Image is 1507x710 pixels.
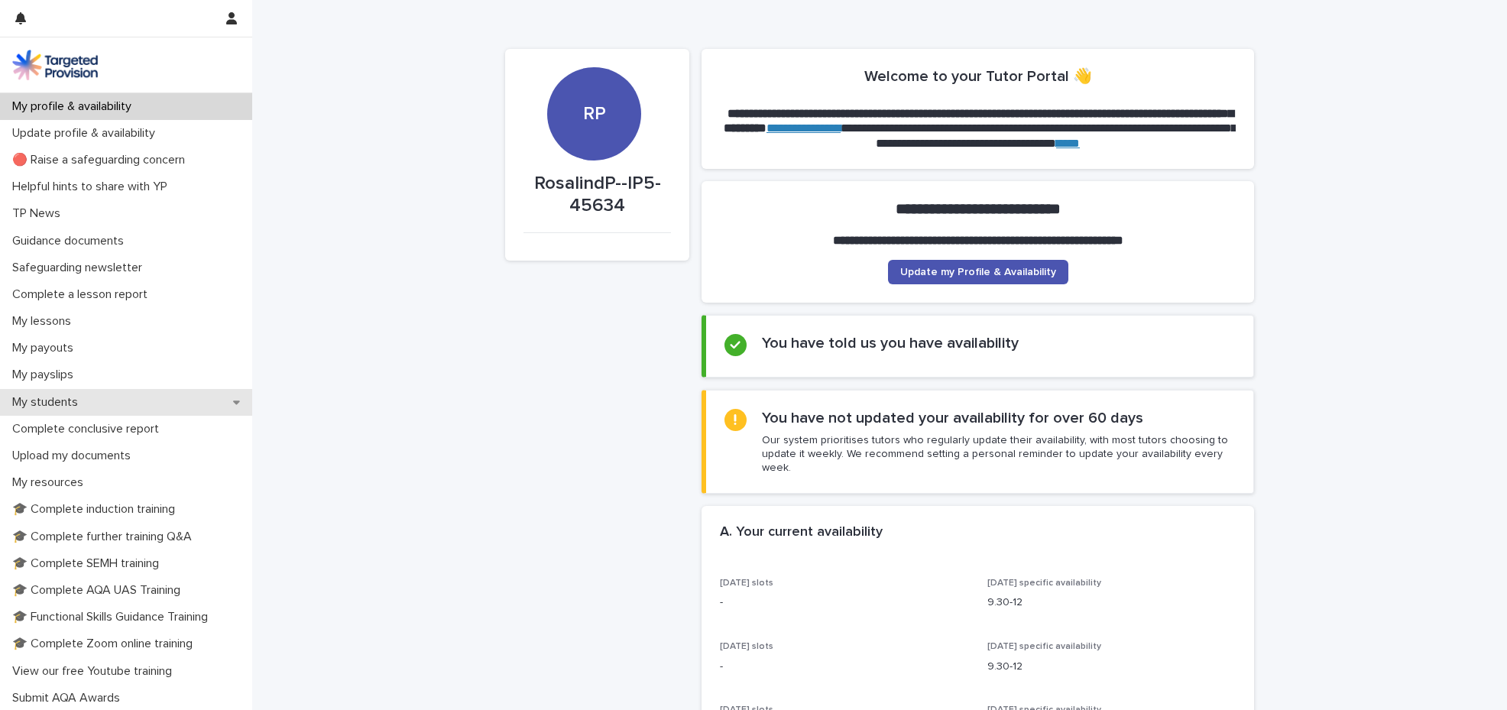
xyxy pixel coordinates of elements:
span: [DATE] specific availability [987,642,1101,651]
p: 🎓 Complete induction training [6,502,187,517]
p: - [720,659,969,675]
p: 🎓 Complete further training Q&A [6,530,204,544]
a: Update my Profile & Availability [888,260,1068,284]
p: - [720,595,969,611]
p: Upload my documents [6,449,143,463]
p: 🎓 Complete AQA UAS Training [6,583,193,598]
p: 🎓 Functional Skills Guidance Training [6,610,220,624]
p: Guidance documents [6,234,136,248]
p: 🔴 Raise a safeguarding concern [6,153,197,167]
p: Update profile & availability [6,126,167,141]
p: 9.30-12 [987,595,1236,611]
p: Helpful hints to share with YP [6,180,180,194]
p: My students [6,395,90,410]
div: RP [547,10,640,125]
p: 9.30-12 [987,659,1236,675]
p: My resources [6,475,96,490]
p: RosalindP--IP5-45634 [523,173,671,217]
p: 🎓 Complete SEMH training [6,556,171,571]
img: M5nRWzHhSzIhMunXDL62 [12,50,98,80]
p: Safeguarding newsletter [6,261,154,275]
p: Our system prioritises tutors who regularly update their availability, with most tutors choosing ... [762,433,1235,475]
h2: A. Your current availability [720,524,883,541]
h2: You have told us you have availability [762,334,1019,352]
p: My payouts [6,341,86,355]
span: [DATE] slots [720,642,773,651]
h2: Welcome to your Tutor Portal 👋 [864,67,1092,86]
h2: You have not updated your availability for over 60 days [762,409,1143,427]
span: Update my Profile & Availability [900,267,1056,277]
p: Complete conclusive report [6,422,171,436]
p: 🎓 Complete Zoom online training [6,637,205,651]
p: My payslips [6,368,86,382]
p: My lessons [6,314,83,329]
p: View our free Youtube training [6,664,184,679]
span: [DATE] slots [720,579,773,588]
p: Complete a lesson report [6,287,160,302]
p: My profile & availability [6,99,144,114]
span: [DATE] specific availability [987,579,1101,588]
p: TP News [6,206,73,221]
p: Submit AQA Awards [6,691,132,705]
